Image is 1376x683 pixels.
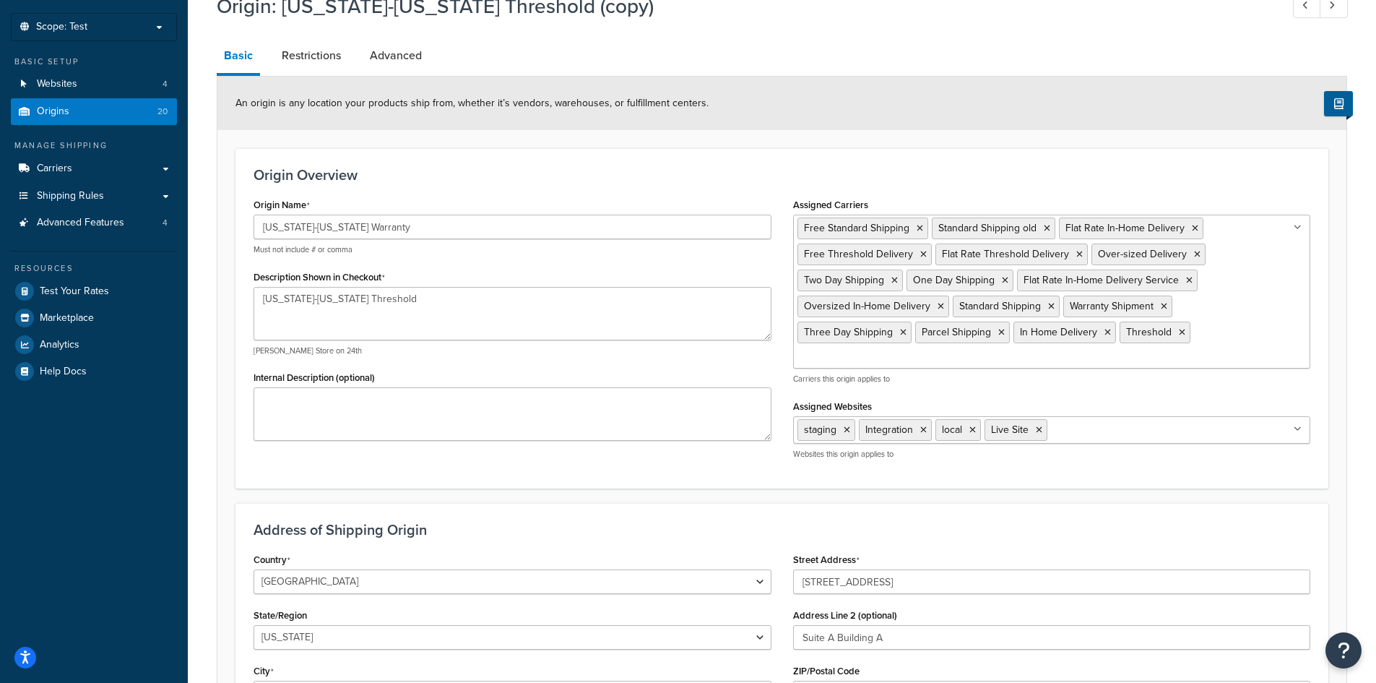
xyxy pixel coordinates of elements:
[254,345,771,356] p: [PERSON_NAME] Store on 24th
[37,163,72,175] span: Carriers
[991,422,1029,437] span: Live Site
[11,358,177,385] a: Help Docs
[1020,325,1097,340] span: In Home Delivery
[865,422,913,437] span: Integration
[11,332,177,358] a: Analytics
[793,199,868,210] label: Assigned Carriers
[254,522,1310,538] h3: Address of Shipping Origin
[804,298,930,314] span: Oversized In-Home Delivery
[11,98,177,125] li: Origins
[37,106,69,118] span: Origins
[793,610,897,621] label: Address Line 2 (optional)
[1098,246,1187,262] span: Over-sized Delivery
[254,167,1310,183] h3: Origin Overview
[11,278,177,304] a: Test Your Rates
[157,106,168,118] span: 20
[40,285,109,298] span: Test Your Rates
[11,71,177,98] li: Websites
[959,298,1041,314] span: Standard Shipping
[11,155,177,182] a: Carriers
[254,372,375,383] label: Internal Description (optional)
[1325,632,1362,669] button: Open Resource Center
[11,56,177,68] div: Basic Setup
[11,210,177,236] li: Advanced Features
[804,246,913,262] span: Free Threshold Delivery
[254,554,290,566] label: Country
[37,190,104,202] span: Shipping Rules
[942,422,962,437] span: local
[363,38,429,73] a: Advanced
[11,98,177,125] a: Origins20
[37,217,124,229] span: Advanced Features
[254,199,310,211] label: Origin Name
[254,287,771,340] textarea: [US_STATE]-[US_STATE] Threshold
[11,210,177,236] a: Advanced Features4
[36,21,87,33] span: Scope: Test
[913,272,995,288] span: One Day Shipping
[1126,325,1172,340] span: Threshold
[793,666,860,676] label: ZIP/Postal Code
[804,325,893,340] span: Three Day Shipping
[254,610,307,621] label: State/Region
[11,139,177,152] div: Manage Shipping
[11,183,177,210] a: Shipping Rules
[804,422,836,437] span: staging
[938,220,1037,236] span: Standard Shipping old
[217,38,260,76] a: Basic
[37,78,77,90] span: Websites
[1065,220,1185,236] span: Flat Rate In-Home Delivery
[11,305,177,331] a: Marketplace
[254,666,274,677] label: City
[40,312,94,325] span: Marketplace
[793,374,1311,385] p: Carriers this origin applies to
[804,272,884,288] span: Two Day Shipping
[40,366,87,378] span: Help Docs
[942,246,1069,262] span: Flat Rate Threshold Delivery
[163,78,168,90] span: 4
[793,554,860,566] label: Street Address
[11,262,177,275] div: Resources
[254,244,771,255] p: Must not include # or comma
[804,220,909,236] span: Free Standard Shipping
[793,401,872,412] label: Assigned Websites
[274,38,348,73] a: Restrictions
[793,449,1311,460] p: Websites this origin applies to
[254,272,385,283] label: Description Shown in Checkout
[1024,272,1179,288] span: Flat Rate In-Home Delivery Service
[235,95,709,111] span: An origin is any location your products ship from, whether it’s vendors, warehouses, or fulfillme...
[922,325,991,340] span: Parcel Shipping
[40,339,79,351] span: Analytics
[163,217,168,229] span: 4
[11,71,177,98] a: Websites4
[1324,91,1353,116] button: Show Help Docs
[1070,298,1154,314] span: Warranty Shipment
